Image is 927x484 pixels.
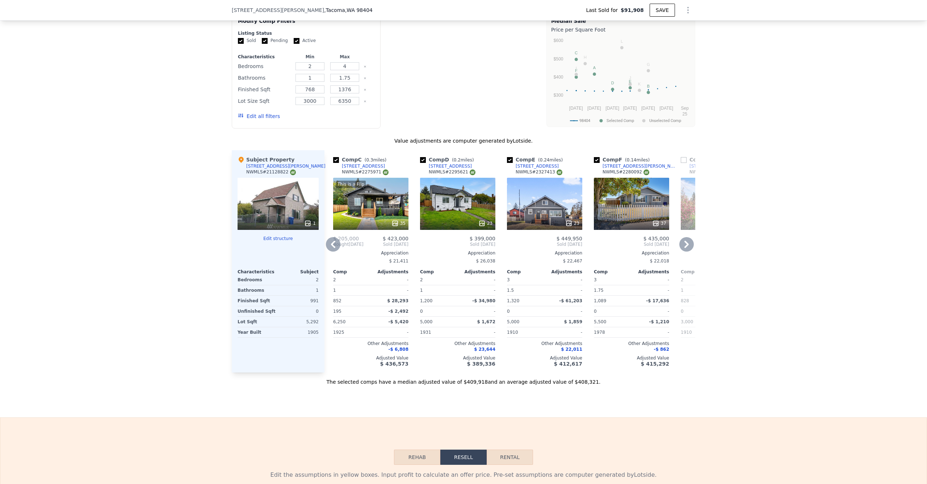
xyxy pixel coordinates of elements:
label: Active [294,38,316,44]
div: Adjustments [458,269,495,275]
button: Show Options [681,3,695,17]
text: [DATE] [605,106,619,111]
div: Year Built [238,327,277,337]
div: 1 [420,285,456,295]
text: 98404 [579,118,590,123]
div: 1.75 [594,285,630,295]
span: 3,000 [681,319,693,324]
button: SAVE [650,4,675,17]
button: Rehab [394,450,440,465]
span: $ 205,000 [333,236,359,241]
div: 1.5 [507,285,543,295]
div: 1905 [280,327,319,337]
div: 1 [304,220,316,227]
span: 0 [507,309,510,314]
text: C [575,51,578,55]
div: Comp G [681,156,740,163]
div: [STREET_ADDRESS] [342,163,385,169]
div: - [372,285,408,295]
text: $500 [554,56,563,62]
div: 1 [681,285,717,295]
text: I [576,66,577,70]
button: Clear [364,100,366,103]
div: This is a Flip [336,181,366,188]
div: Adjusted Value [507,355,582,361]
div: 0 [280,306,319,316]
div: - [459,327,495,337]
span: $ 415,292 [641,361,669,367]
button: Edit all filters [238,113,280,120]
img: NWMLS Logo [290,169,296,175]
div: Appreciation [507,250,582,256]
input: Pending [262,38,268,44]
input: Active [294,38,299,44]
span: $ 435,000 [643,236,669,241]
div: - [372,275,408,285]
span: $ 1,672 [477,319,495,324]
div: [DATE] [333,241,364,247]
span: 828 [681,298,689,303]
div: Comp [681,269,718,275]
div: Characteristics [238,54,291,60]
button: Resell [440,450,487,465]
svg: A chart. [551,35,691,125]
div: Adjusted Value [420,355,495,361]
div: Appreciation [681,250,756,256]
span: 1,320 [507,298,519,303]
div: 1910 [507,327,543,337]
div: NWMLS # 2275971 [342,169,389,175]
span: 0 [420,309,423,314]
text: Unselected Comp [649,118,681,123]
div: Modify Comp Filters [238,17,374,30]
span: 0.2 [454,157,461,163]
text: K [638,82,641,86]
div: The selected comps have a median adjusted value of $409,918 and an average adjusted value of $408... [232,373,695,386]
span: $ 28,293 [387,298,408,303]
span: -$ 5,420 [389,319,408,324]
div: Max [329,54,361,60]
text: B [647,84,650,88]
div: Appreciation [594,250,669,256]
span: [STREET_ADDRESS][PERSON_NAME] [232,7,324,14]
button: Clear [364,65,366,68]
text: D [611,81,614,85]
div: Bedrooms [238,61,291,71]
div: Characteristics [238,269,278,275]
div: - [459,275,495,285]
span: ( miles) [535,157,566,163]
div: Lot Sqft [238,317,277,327]
span: 6,250 [333,319,345,324]
a: [STREET_ADDRESS] [507,163,559,169]
div: Other Adjustments [594,341,669,346]
span: 2 [420,277,423,282]
div: - [546,275,582,285]
span: 852 [333,298,341,303]
span: 0 [681,309,684,314]
div: NWMLS # 2367072 [689,169,736,175]
span: Sold [DATE] [420,241,495,247]
div: Finished Sqft [238,84,291,94]
span: $ 423,000 [383,236,408,241]
span: 1,200 [420,298,432,303]
img: NWMLS Logo [383,169,389,175]
span: $ 436,573 [380,361,408,367]
span: Sold [DATE] [594,241,669,247]
span: 1,089 [594,298,606,303]
label: Sold [238,38,256,44]
div: 1 [333,285,369,295]
text: Sep [681,106,689,111]
a: [STREET_ADDRESS] [420,163,472,169]
div: 1931 [420,327,456,337]
input: Sold [238,38,244,44]
div: Value adjustments are computer generated by Lotside . [232,137,695,144]
span: ( miles) [622,157,653,163]
text: [DATE] [641,106,655,111]
span: , Tacoma [324,7,373,14]
div: - [546,327,582,337]
div: - [546,306,582,316]
div: Comp E [507,156,566,163]
div: Subject [278,269,319,275]
span: ( miles) [449,157,477,163]
span: 3 [507,277,510,282]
